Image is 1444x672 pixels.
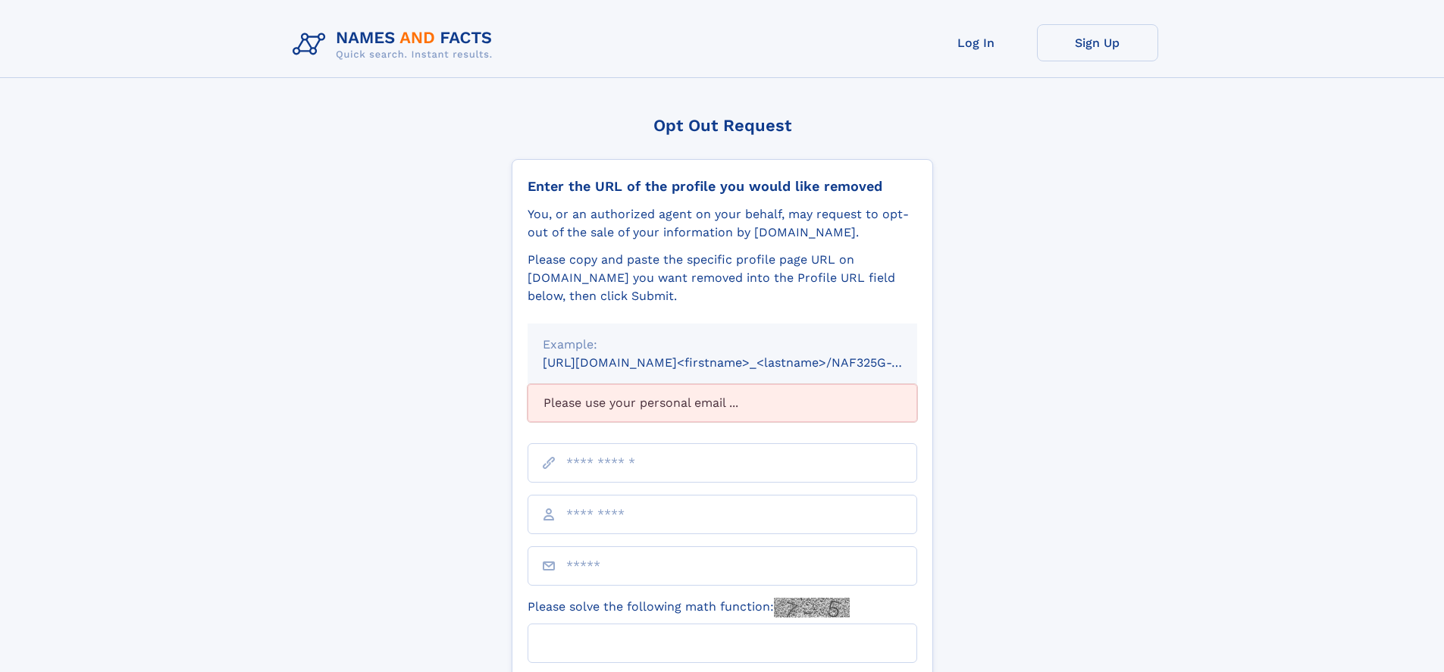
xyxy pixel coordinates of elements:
img: Logo Names and Facts [287,24,505,65]
label: Please solve the following math function: [528,598,850,617]
small: [URL][DOMAIN_NAME]<firstname>_<lastname>/NAF325G-xxxxxxxx [543,355,946,370]
div: You, or an authorized agent on your behalf, may request to opt-out of the sale of your informatio... [528,205,917,242]
div: Opt Out Request [512,116,933,135]
a: Log In [916,24,1037,61]
div: Please use your personal email ... [528,384,917,422]
div: Enter the URL of the profile you would like removed [528,178,917,195]
a: Sign Up [1037,24,1158,61]
div: Example: [543,336,902,354]
div: Please copy and paste the specific profile page URL on [DOMAIN_NAME] you want removed into the Pr... [528,251,917,305]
